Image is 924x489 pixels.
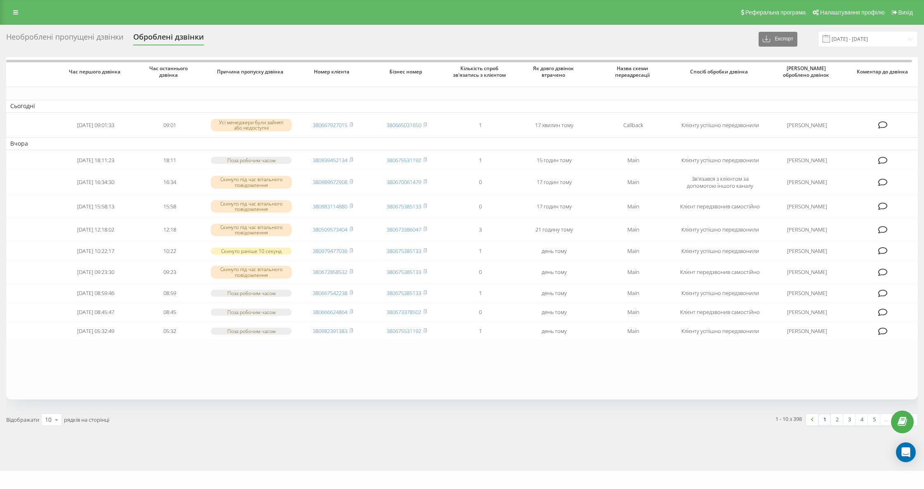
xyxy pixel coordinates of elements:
span: [PERSON_NAME] оброблено дзвінок [773,65,841,78]
td: [DATE] 05:32:49 [59,323,133,340]
td: 17 годин тому [517,170,591,194]
td: 1 [443,152,517,169]
a: 380982391383 [313,327,347,335]
div: Скинуто під час вітального повідомлення [211,266,292,278]
div: Open Intercom Messenger [896,442,916,462]
div: Поза робочим часом [211,309,292,316]
span: Відображати [6,416,39,423]
td: 0 [443,196,517,217]
td: 1 [443,323,517,340]
div: Поза робочим часом [211,328,292,335]
td: [DATE] 12:18:02 [59,219,133,241]
td: день тому [517,261,591,283]
span: Час першого дзвінка [66,69,125,75]
div: Поза робочим часом [211,290,292,297]
td: Клієнту успішно передзвонили [675,152,765,169]
a: 380667927015 [313,121,347,129]
td: Callback [591,114,675,136]
td: [DATE] 09:23:30 [59,261,133,283]
td: 05:32 [133,323,207,340]
td: 08:45 [133,304,207,321]
td: день тому [517,304,591,321]
span: рядків на сторінці [64,416,109,423]
td: Main [591,219,675,241]
td: 1 [443,114,517,136]
a: 380666624864 [313,308,347,316]
td: день тому [517,242,591,260]
td: [PERSON_NAME] [765,196,849,217]
td: [PERSON_NAME] [765,114,849,136]
a: 380509573404 [313,226,347,233]
span: Спосіб обробки дзвінка [684,69,757,75]
div: Поза робочим часом [211,157,292,164]
td: [PERSON_NAME] [765,323,849,340]
a: 2 [831,414,843,425]
td: Main [591,242,675,260]
a: 3 [843,414,856,425]
a: 380673378502 [387,308,421,316]
a: 1 [818,414,831,425]
td: Клієнту успішно передзвонили [675,242,765,260]
div: Необроблені пропущені дзвінки [6,33,123,45]
td: [DATE] 15:58:13 [59,196,133,217]
td: день тому [517,285,591,302]
td: 17 годин тому [517,196,591,217]
td: 21 годину тому [517,219,591,241]
div: … [880,414,893,425]
td: Клієнту успішно передзвонили [675,323,765,340]
td: день тому [517,323,591,340]
td: 1 [443,242,517,260]
td: Main [591,304,675,321]
td: [PERSON_NAME] [765,152,849,169]
td: 09:01 [133,114,207,136]
a: 380983114880 [313,203,347,210]
td: 15 годин тому [517,152,591,169]
a: 380665031650 [387,121,421,129]
td: [PERSON_NAME] [765,219,849,241]
div: Скинуто під час вітального повідомлення [211,224,292,236]
span: Налаштування профілю [820,9,884,16]
td: Клієнт передзвонив самостійно [675,304,765,321]
a: 380675385133 [387,268,421,276]
td: Main [591,196,675,217]
span: Назва схеми переадресації [599,65,667,78]
div: Оброблені дзвінки [133,33,204,45]
span: Номер клієнта [304,69,363,75]
span: Причина пропуску дзвінка [214,69,288,75]
td: 17 хвилин тому [517,114,591,136]
td: 0 [443,261,517,283]
span: Коментар до дзвінка [856,69,910,75]
a: 380667542238 [313,289,347,297]
td: Вчора [6,137,918,150]
a: 4 [856,414,868,425]
td: Клієнту успішно передзвонили [675,219,765,241]
td: [DATE] 08:59:46 [59,285,133,302]
a: 380675385133 [387,289,421,297]
td: Сьогодні [6,100,918,112]
span: Кількість спроб зв'язатись з клієнтом [451,65,510,78]
span: Вихід [898,9,913,16]
a: 380670061479 [387,178,421,186]
a: 380989672908 [313,178,347,186]
td: [DATE] 18:11:23 [59,152,133,169]
td: [PERSON_NAME] [765,261,849,283]
td: 0 [443,304,517,321]
td: Main [591,152,675,169]
td: Клієнту успішно передзвонили [675,114,765,136]
td: [DATE] 10:22:17 [59,242,133,260]
a: 380675385133 [387,203,421,210]
td: 12:18 [133,219,207,241]
a: 380939452134 [313,156,347,164]
td: [PERSON_NAME] [765,285,849,302]
td: Клієнт передзвонив самостійно [675,261,765,283]
td: Main [591,261,675,283]
div: Усі менеджери були зайняті або недоступні [211,119,292,131]
td: [DATE] 16:34:30 [59,170,133,194]
a: 380979477036 [313,247,347,255]
span: Реферальна програма [745,9,806,16]
div: 1 - 10 з 398 [775,415,802,423]
td: [PERSON_NAME] [765,304,849,321]
td: Main [591,170,675,194]
a: 5 [868,414,880,425]
td: 08:59 [133,285,207,302]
